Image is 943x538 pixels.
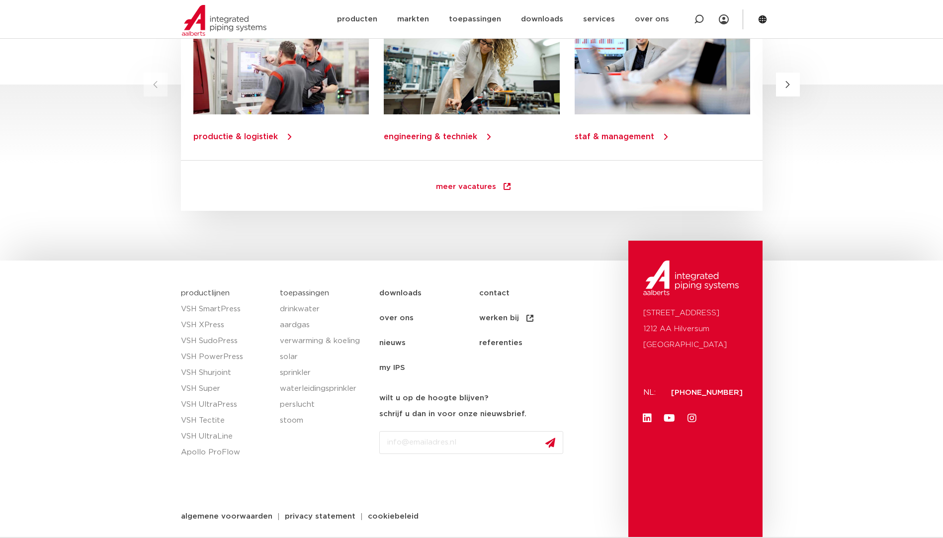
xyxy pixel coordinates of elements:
[280,289,329,297] a: toepassingen
[643,305,748,353] p: [STREET_ADDRESS] 1212 AA Hilversum [GEOGRAPHIC_DATA]
[574,133,654,141] a: staf & management
[379,356,479,380] a: my IPS
[181,445,270,460] a: Apollo ProFlow
[144,73,168,96] button: Previous slide
[181,317,270,333] a: VSH XPress
[368,513,419,520] span: cookiebeleid
[285,513,355,520] span: privacy statement
[173,513,280,520] a: algemene voorwaarden
[181,289,230,297] a: productlijnen
[643,385,659,401] p: NL:
[280,381,369,397] a: waterleidingsprinkler
[479,306,579,331] a: werken bij
[379,306,479,331] a: over ons
[280,397,369,413] a: perslucht
[379,331,479,356] a: nieuws
[181,429,270,445] a: VSH UltraLine
[181,301,270,317] a: VSH SmartPress
[379,410,526,418] strong: schrijf u dan in voor onze nieuwsbrief.
[671,389,743,396] a: [PHONE_NUMBER]
[416,173,532,201] a: meer vacatures
[280,349,369,365] a: solar
[384,133,477,141] a: engineering & techniek
[379,281,623,380] nav: Menu
[436,183,496,193] span: meer vacatures
[181,349,270,365] a: VSH PowerPress
[181,513,272,520] span: algemene voorwaarden
[280,413,369,429] a: stoom
[181,397,270,413] a: VSH UltraPress
[545,438,555,448] img: send.svg
[379,462,530,501] iframe: reCAPTCHA
[280,317,369,333] a: aardgas
[277,513,363,520] a: privacy statement
[280,301,369,317] a: drinkwater
[193,133,278,141] a: productie & logistiek
[181,365,270,381] a: VSH Shurjoint
[776,73,800,96] button: Next slide
[280,365,369,381] a: sprinkler
[181,413,270,429] a: VSH Tectite
[479,281,579,306] a: contact
[479,331,579,356] a: referenties
[379,431,563,454] input: info@emailadres.nl
[379,394,488,402] strong: wilt u op de hoogte blijven?
[181,381,270,397] a: VSH Super
[379,281,479,306] a: downloads
[280,333,369,349] a: verwarming & koeling
[360,513,426,520] a: cookiebeleid
[181,333,270,349] a: VSH SudoPress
